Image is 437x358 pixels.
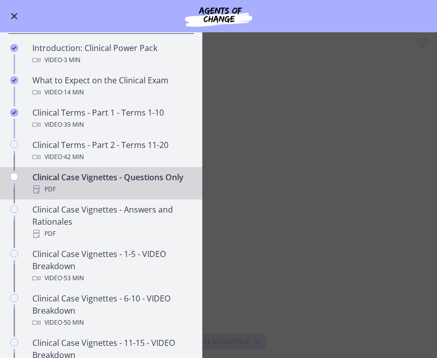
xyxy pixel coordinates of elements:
[62,317,84,329] span: · 50 min
[32,86,190,98] div: Video
[32,74,190,98] div: What to Expect on the Clinical Exam
[32,107,190,131] div: Clinical Terms - Part 1 - Terms 1-10
[158,4,279,28] img: Agents of Change
[32,317,190,329] div: Video
[32,151,190,163] div: Video
[62,86,84,98] span: · 14 min
[32,171,190,195] div: Clinical Case Vignettes - Questions Only
[32,119,190,131] div: Video
[32,272,190,284] div: Video
[32,228,190,240] div: PDF
[62,54,80,66] span: · 3 min
[32,248,190,284] div: Clinical Case Vignettes - 1-5 - VIDEO Breakdown
[10,76,18,84] i: Completed
[10,44,18,52] i: Completed
[32,139,190,163] div: Clinical Terms - Part 2 - Terms 11-20
[62,119,84,131] span: · 39 min
[10,109,18,117] i: Completed
[32,292,190,329] div: Clinical Case Vignettes - 6-10 - VIDEO Breakdown
[32,42,190,66] div: Introduction: Clinical Power Pack
[8,10,20,22] button: Enable menu
[62,272,84,284] span: · 53 min
[32,203,190,240] div: Clinical Case Vignettes - Answers and Rationales
[32,183,190,195] div: PDF
[32,54,190,66] div: Video
[62,151,84,163] span: · 42 min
